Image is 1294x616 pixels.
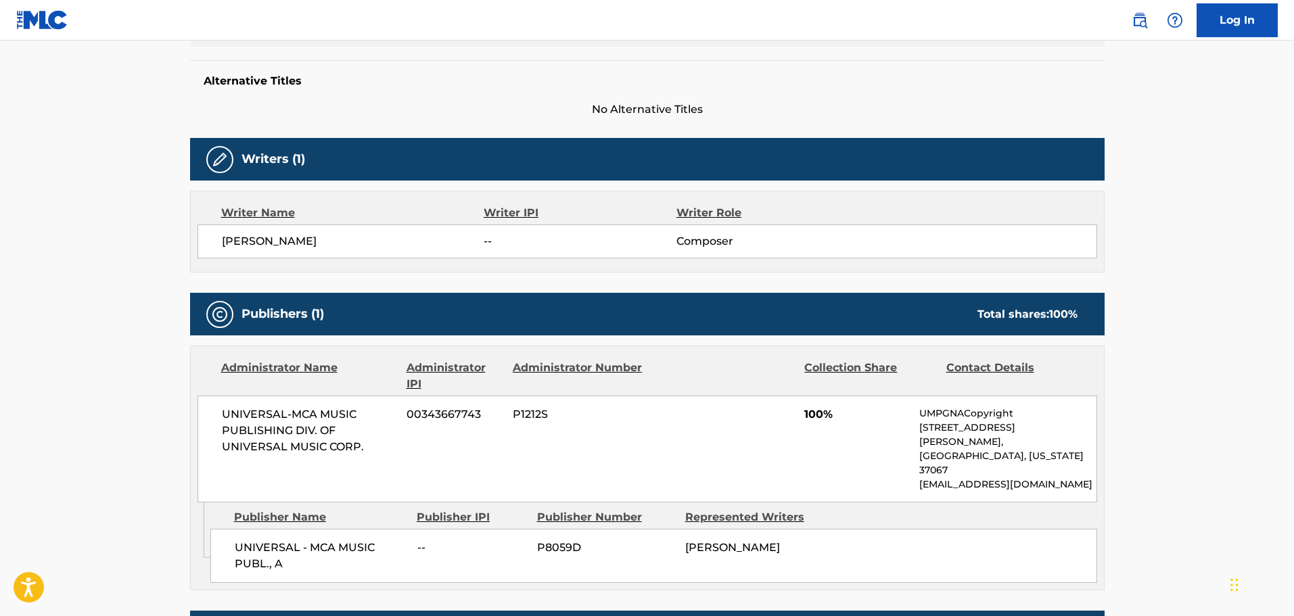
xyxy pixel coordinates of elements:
[1230,565,1239,605] div: Drag
[235,540,407,572] span: UNIVERSAL - MCA MUSIC PUBL., A
[1226,551,1294,616] iframe: Chat Widget
[676,233,852,250] span: Composer
[484,205,676,221] div: Writer IPI
[221,205,484,221] div: Writer Name
[407,360,503,392] div: Administrator IPI
[417,509,527,525] div: Publisher IPI
[16,10,68,30] img: MLC Logo
[212,151,228,168] img: Writers
[1161,7,1188,34] div: Help
[222,233,484,250] span: [PERSON_NAME]
[919,421,1096,449] p: [STREET_ADDRESS][PERSON_NAME],
[685,541,780,554] span: [PERSON_NAME]
[204,74,1091,88] h5: Alternative Titles
[222,406,397,455] span: UNIVERSAL-MCA MUSIC PUBLISHING DIV. OF UNIVERSAL MUSIC CORP.
[804,406,909,423] span: 100%
[1132,12,1148,28] img: search
[1049,308,1078,321] span: 100 %
[212,306,228,323] img: Publishers
[221,360,396,392] div: Administrator Name
[919,406,1096,421] p: UMPGNACopyright
[234,509,407,525] div: Publisher Name
[1126,7,1153,34] a: Public Search
[513,406,644,423] span: P1212S
[946,360,1078,392] div: Contact Details
[484,233,676,250] span: --
[676,205,852,221] div: Writer Role
[1167,12,1183,28] img: help
[513,360,644,392] div: Administrator Number
[407,406,503,423] span: 00343667743
[1197,3,1278,37] a: Log In
[919,477,1096,492] p: [EMAIL_ADDRESS][DOMAIN_NAME]
[537,509,675,525] div: Publisher Number
[919,449,1096,477] p: [GEOGRAPHIC_DATA], [US_STATE] 37067
[241,306,324,322] h5: Publishers (1)
[804,360,935,392] div: Collection Share
[190,101,1105,118] span: No Alternative Titles
[417,540,527,556] span: --
[685,509,823,525] div: Represented Writers
[977,306,1078,323] div: Total shares:
[537,540,675,556] span: P8059D
[241,151,305,167] h5: Writers (1)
